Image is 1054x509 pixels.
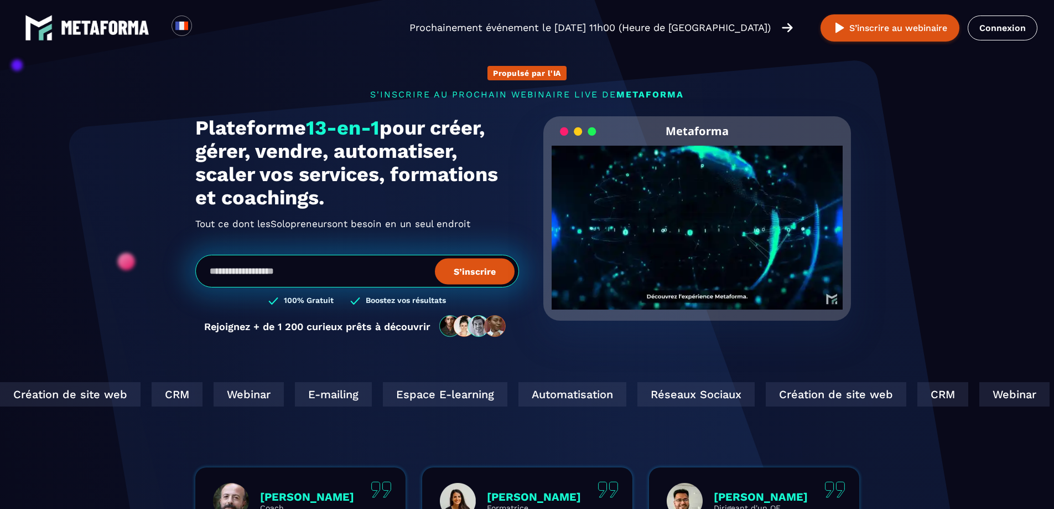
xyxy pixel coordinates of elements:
[552,146,843,291] video: Your browser does not support the video tag.
[436,315,510,338] img: community-people
[284,296,334,306] h3: 100% Gratuit
[598,481,619,498] img: quote
[195,116,519,209] h1: Plateforme pour créer, gérer, vendre, automatiser, scaler vos services, formations et coachings.
[192,16,219,40] div: Search for option
[195,89,859,100] p: s'inscrire au prochain webinaire live de
[204,321,430,332] p: Rejoignez + de 1 200 curieux prêts à découvrir
[409,20,771,35] p: Prochainement événement le [DATE] 11h00 (Heure de [GEOGRAPHIC_DATA])
[366,296,446,306] h3: Boostez vos résultats
[764,382,904,407] div: Création de site web
[149,382,200,407] div: CRM
[271,215,332,233] span: Solopreneurs
[268,296,278,306] img: checked
[371,481,392,498] img: quote
[487,490,581,503] p: [PERSON_NAME]
[666,116,729,146] h2: Metaforma
[306,116,380,140] span: 13-en-1
[293,382,370,407] div: E-mailing
[782,22,793,34] img: arrow-right
[260,490,354,503] p: [PERSON_NAME]
[516,382,624,407] div: Automatisation
[175,19,189,33] img: fr
[201,21,210,34] input: Search for option
[915,382,966,407] div: CRM
[560,126,596,137] img: loading
[381,382,505,407] div: Espace E-learning
[25,14,53,42] img: logo
[833,21,847,35] img: play
[493,69,561,78] p: Propulsé par l'IA
[821,14,959,42] button: S’inscrire au webinaire
[61,20,149,35] img: logo
[195,215,519,233] h2: Tout ce dont les ont besoin en un seul endroit
[211,382,282,407] div: Webinar
[350,296,360,306] img: checked
[635,382,752,407] div: Réseaux Sociaux
[968,16,1037,40] a: Connexion
[616,89,684,100] span: METAFORMA
[714,490,808,503] p: [PERSON_NAME]
[435,258,515,284] button: S’inscrire
[977,382,1047,407] div: Webinar
[824,481,845,498] img: quote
